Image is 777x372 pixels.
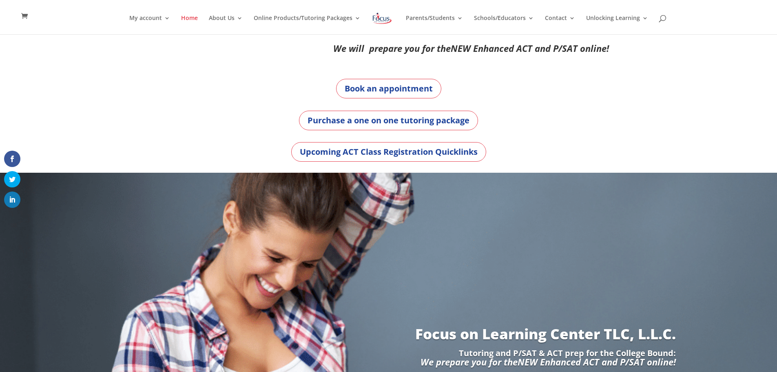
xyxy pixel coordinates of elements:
a: Schools/Educators [474,15,534,34]
a: About Us [209,15,243,34]
a: Focus on Learning Center TLC, L.L.C. [415,324,676,343]
a: Unlocking Learning [586,15,648,34]
a: My account [129,15,170,34]
img: Focus on Learning [372,11,393,26]
a: Online Products/Tutoring Packages [254,15,361,34]
a: Contact [545,15,575,34]
em: NEW Enhanced ACT and P/SAT online! [518,356,676,368]
em: NEW Enhanced ACT and P/SAT online! [451,42,609,54]
a: Upcoming ACT Class Registration Quicklinks [291,142,486,162]
em: We will prepare you for the [333,42,451,54]
p: Tutoring and P/SAT & ACT prep for the College Bound: [101,349,675,357]
em: We prepare you for the [421,356,518,368]
a: Parents/Students [406,15,463,34]
a: Book an appointment [336,79,441,98]
a: Home [181,15,198,34]
a: Purchase a one on one tutoring package [299,111,478,130]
